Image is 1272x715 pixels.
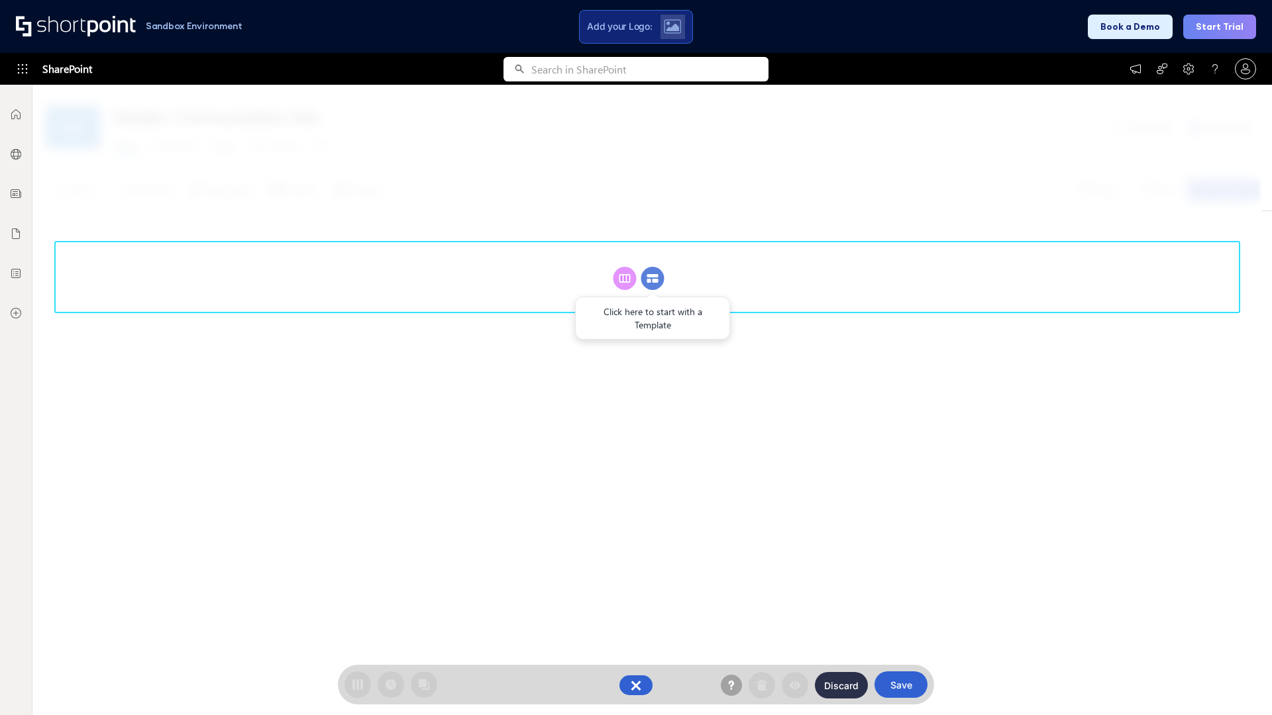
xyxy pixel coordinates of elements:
[146,23,242,30] h1: Sandbox Environment
[587,21,652,32] span: Add your Logo:
[42,53,92,85] span: SharePoint
[664,19,681,34] img: Upload logo
[531,57,768,81] input: Search in SharePoint
[1088,15,1173,39] button: Book a Demo
[815,672,868,698] button: Discard
[1183,15,1256,39] button: Start Trial
[1033,561,1272,715] iframe: Chat Widget
[874,671,927,698] button: Save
